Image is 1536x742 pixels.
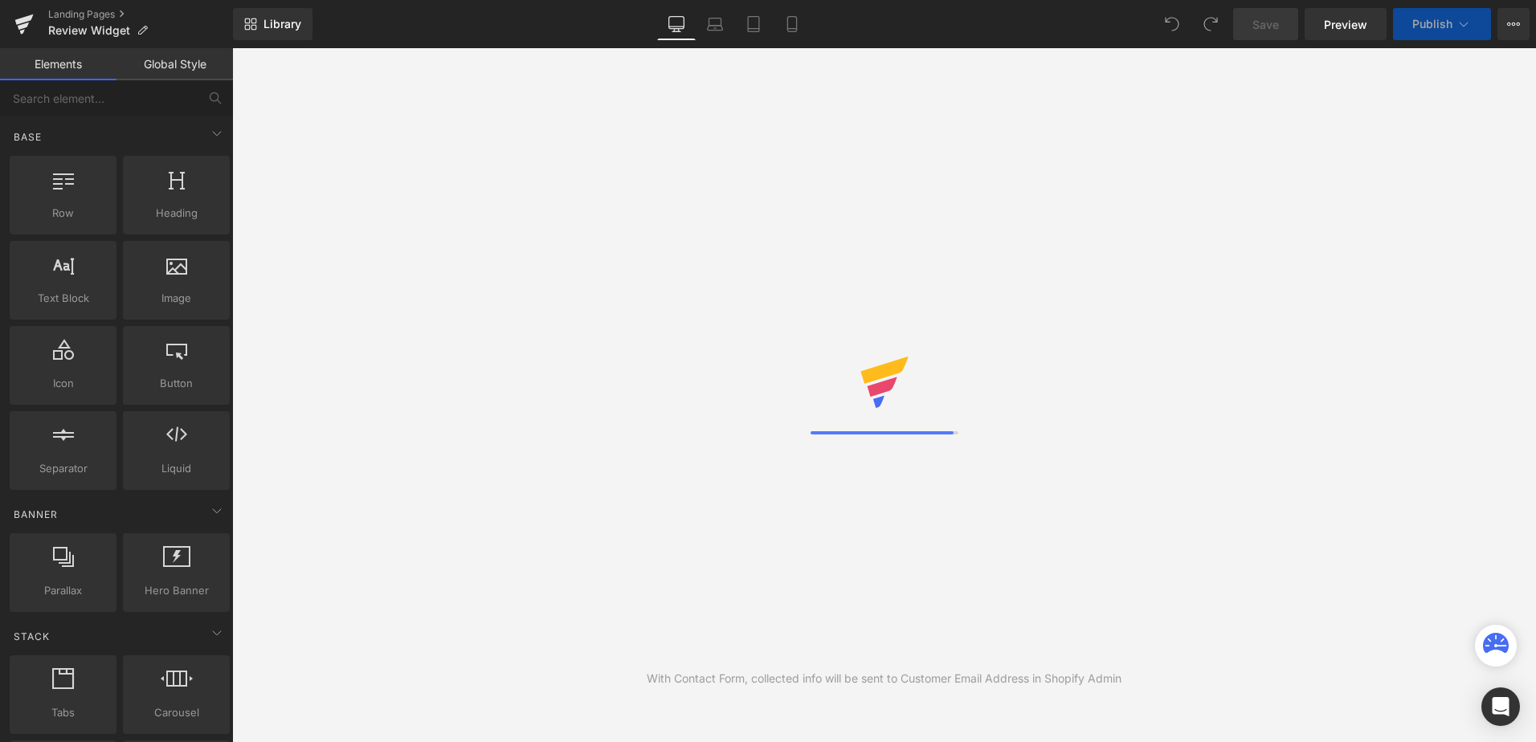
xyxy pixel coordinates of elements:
span: Publish [1412,18,1452,31]
button: Undo [1156,8,1188,40]
span: Separator [14,460,112,477]
span: Image [128,290,225,307]
span: Banner [12,507,59,522]
span: Heading [128,205,225,222]
a: Landing Pages [48,8,233,21]
span: Library [263,17,301,31]
span: Text Block [14,290,112,307]
span: Carousel [128,704,225,721]
span: Preview [1324,16,1367,33]
a: Desktop [657,8,696,40]
span: Save [1252,16,1279,33]
span: Liquid [128,460,225,477]
a: Preview [1305,8,1387,40]
a: Laptop [696,8,734,40]
a: New Library [233,8,313,40]
span: Review Widget [48,24,130,37]
span: Tabs [14,704,112,721]
span: Button [128,375,225,392]
span: Base [12,129,43,145]
a: Mobile [773,8,811,40]
button: Publish [1393,8,1491,40]
div: Open Intercom Messenger [1481,687,1520,726]
a: Global Style [116,48,233,80]
a: Tablet [734,8,773,40]
span: Icon [14,375,112,392]
span: Row [14,205,112,222]
span: Stack [12,629,51,644]
span: Parallax [14,582,112,599]
button: Redo [1195,8,1227,40]
div: With Contact Form, collected info will be sent to Customer Email Address in Shopify Admin [647,670,1121,687]
button: More [1497,8,1530,40]
span: Hero Banner [128,582,225,599]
